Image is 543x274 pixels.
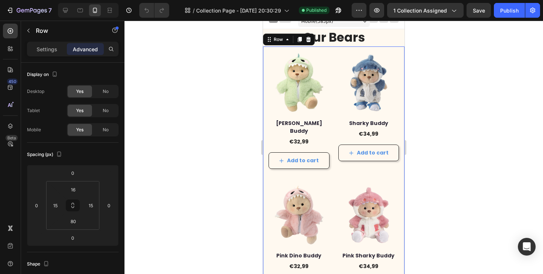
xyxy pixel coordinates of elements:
div: Open Intercom Messenger [518,238,536,256]
a: [PERSON_NAME] Buddy [6,98,66,115]
p: Advanced [73,45,98,53]
span: Save [473,7,485,14]
div: Publish [500,7,519,14]
div: €32,99 [25,241,46,250]
button: 7 [3,3,55,18]
input: 15px [50,200,61,211]
p: Row [36,26,99,35]
span: 1 collection assigned [393,7,447,14]
div: Beta [6,135,18,141]
div: Spacing (px) [27,150,64,160]
span: Published [306,7,327,14]
div: 450 [7,79,18,84]
div: Tablet [27,107,40,114]
div: Mobile [27,126,41,133]
div: Display on [27,70,59,80]
a: Sharky Buddy [75,98,136,107]
span: / [193,7,195,14]
a: Sharky Buddy [75,32,136,93]
iframe: Design area [263,21,404,274]
button: Add to cart [75,124,136,141]
input: 4xl [66,216,81,227]
a: Green Dino Buddy [6,32,66,93]
div: Add to cart [24,136,56,144]
p: Settings [37,45,57,53]
input: l [66,184,81,195]
input: 0 [65,232,80,243]
a: Pink Dino Buddy [6,164,66,225]
input: 0 [65,167,80,178]
div: €34,99 [95,109,116,118]
p: 7 [48,6,52,15]
button: Save [467,3,491,18]
button: 1 collection assigned [387,3,464,18]
div: Add to cart [94,128,126,136]
a: Pink Dino Buddy [6,230,66,240]
span: No [103,88,109,95]
button: Add to cart [6,132,66,148]
span: Yes [76,126,83,133]
div: €34,99 [95,241,116,250]
span: Yes [76,107,83,114]
div: Shape [27,259,51,269]
div: Desktop [27,88,44,95]
h2: Our Bears [6,8,136,26]
input: 0 [103,200,115,211]
div: Row [9,15,21,22]
span: No [103,126,109,133]
button: Publish [494,3,525,18]
input: 0 [31,200,42,211]
input: 15px [85,200,96,211]
a: Pink Sharky Buddy [75,230,136,240]
div: Undo/Redo [139,3,169,18]
span: Yes [76,88,83,95]
span: Collection Page - [DATE] 20:30:29 [196,7,281,14]
div: €32,99 [25,117,46,126]
span: No [103,107,109,114]
a: Pink Sharky Buddy [75,164,136,225]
